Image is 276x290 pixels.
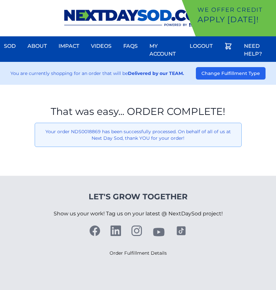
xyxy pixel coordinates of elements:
a: Need Help? [240,38,276,62]
strong: Delivered by our TEAM. [128,70,184,76]
p: We offer Credit [198,5,273,14]
a: Order Fulfillment Details [110,250,167,256]
p: Show us your work! Tag us on your latest @ NextDaySod project! [54,202,223,226]
a: Videos [87,38,115,54]
a: About [24,38,51,54]
h1: That was easy... ORDER COMPLETE! [35,106,242,118]
p: Your order NDS0018869 has been successfully processed. On behalf of all of us at Next Day Sod, th... [40,128,236,141]
a: My Account [146,38,182,62]
button: Change Fulfillment Type [196,67,266,80]
h4: Let's Grow Together [54,191,223,202]
p: Apply [DATE]! [198,14,273,25]
a: Impact [55,38,83,54]
a: Logout [186,38,216,54]
a: FAQs [119,38,142,54]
